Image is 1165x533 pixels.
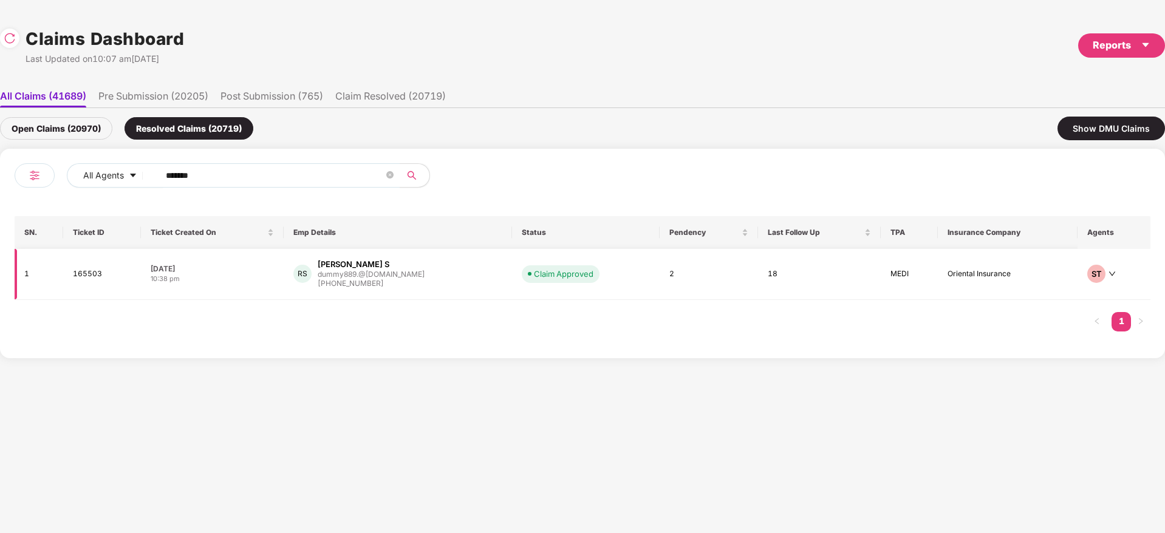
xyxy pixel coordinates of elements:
[758,216,881,249] th: Last Follow Up
[938,216,1078,249] th: Insurance Company
[141,216,284,249] th: Ticket Created On
[67,163,163,188] button: All Agentscaret-down
[1112,312,1131,331] li: 1
[318,259,389,270] div: [PERSON_NAME] S
[1131,312,1150,331] button: right
[63,249,140,300] td: 165503
[129,171,137,181] span: caret-down
[1141,40,1150,50] span: caret-down
[151,263,274,274] div: [DATE]
[1109,270,1116,277] span: down
[1087,312,1107,331] li: Previous Page
[660,249,758,300] td: 2
[220,90,323,107] li: Post Submission (765)
[400,171,423,180] span: search
[386,171,394,178] span: close-circle
[15,249,63,300] td: 1
[400,163,430,188] button: search
[284,216,512,249] th: Emp Details
[1093,317,1101,325] span: left
[881,249,938,300] td: MEDI
[83,169,124,182] span: All Agents
[293,265,312,283] div: RS
[1087,312,1107,331] button: left
[151,228,265,237] span: Ticket Created On
[1137,317,1144,325] span: right
[386,170,394,182] span: close-circle
[1057,117,1165,140] div: Show DMU Claims
[98,90,208,107] li: Pre Submission (20205)
[1093,38,1150,53] div: Reports
[534,268,593,280] div: Claim Approved
[318,270,425,278] div: dummy889.@[DOMAIN_NAME]
[26,25,184,52] h1: Claims Dashboard
[27,168,42,183] img: svg+xml;base64,PHN2ZyB4bWxucz0iaHR0cDovL3d3dy53My5vcmcvMjAwMC9zdmciIHdpZHRoPSIyNCIgaGVpZ2h0PSIyNC...
[318,278,425,290] div: [PHONE_NUMBER]
[335,90,446,107] li: Claim Resolved (20719)
[669,228,739,237] span: Pendency
[1078,216,1150,249] th: Agents
[125,117,253,140] div: Resolved Claims (20719)
[4,32,16,44] img: svg+xml;base64,PHN2ZyBpZD0iUmVsb2FkLTMyeDMyIiB4bWxucz0iaHR0cDovL3d3dy53My5vcmcvMjAwMC9zdmciIHdpZH...
[938,249,1078,300] td: Oriental Insurance
[1131,312,1150,331] li: Next Page
[63,216,140,249] th: Ticket ID
[881,216,938,249] th: TPA
[512,216,660,249] th: Status
[26,52,184,66] div: Last Updated on 10:07 am[DATE]
[15,216,63,249] th: SN.
[758,249,881,300] td: 18
[1112,312,1131,330] a: 1
[660,216,758,249] th: Pendency
[151,274,274,284] div: 10:38 pm
[768,228,862,237] span: Last Follow Up
[1087,265,1105,283] div: ST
